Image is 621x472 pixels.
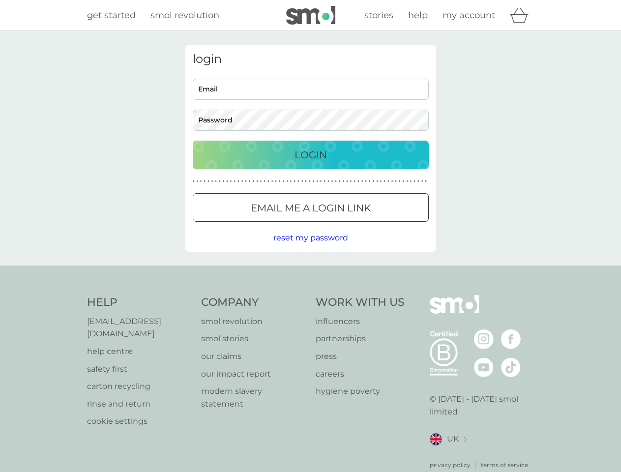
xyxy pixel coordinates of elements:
[297,179,299,184] p: ●
[403,179,405,184] p: ●
[204,179,206,184] p: ●
[327,179,329,184] p: ●
[211,179,213,184] p: ●
[343,179,345,184] p: ●
[201,315,306,328] a: smol revolution
[430,460,471,470] p: privacy policy
[350,179,352,184] p: ●
[234,179,236,184] p: ●
[406,179,408,184] p: ●
[339,179,341,184] p: ●
[273,232,348,244] button: reset my password
[320,179,322,184] p: ●
[245,179,247,184] p: ●
[193,193,429,222] button: Email me a login link
[316,350,405,363] p: press
[295,147,327,163] p: Login
[316,315,405,328] a: influencers
[87,315,192,340] a: [EMAIL_ADDRESS][DOMAIN_NAME]
[510,5,534,25] div: basket
[414,179,415,184] p: ●
[481,460,528,470] a: terms of service
[200,179,202,184] p: ●
[286,179,288,184] p: ●
[346,179,348,184] p: ●
[271,179,273,184] p: ●
[361,179,363,184] p: ●
[201,350,306,363] a: our claims
[357,179,359,184] p: ●
[316,385,405,398] p: hygiene poverty
[273,233,348,242] span: reset my password
[275,179,277,184] p: ●
[87,8,136,23] a: get started
[87,415,192,428] p: cookie settings
[430,295,479,328] img: smol
[324,179,325,184] p: ●
[87,380,192,393] p: carton recycling
[286,6,335,25] img: smol
[201,332,306,345] a: smol stories
[501,329,521,349] img: visit the smol Facebook page
[364,8,393,23] a: stories
[87,398,192,411] p: rinse and return
[421,179,423,184] p: ●
[408,8,428,23] a: help
[417,179,419,184] p: ●
[384,179,385,184] p: ●
[313,179,315,184] p: ●
[264,179,266,184] p: ●
[223,179,225,184] p: ●
[87,363,192,376] a: safety first
[380,179,382,184] p: ●
[201,295,306,310] h4: Company
[369,179,371,184] p: ●
[316,332,405,345] a: partnerships
[316,295,405,310] h4: Work With Us
[387,179,389,184] p: ●
[316,368,405,381] a: careers
[474,329,494,349] img: visit the smol Instagram page
[373,179,375,184] p: ●
[301,179,303,184] p: ●
[150,8,219,23] a: smol revolution
[253,179,255,184] p: ●
[87,345,192,358] a: help centre
[305,179,307,184] p: ●
[279,179,281,184] p: ●
[501,357,521,377] img: visit the smol Tiktok page
[230,179,232,184] p: ●
[87,10,136,21] span: get started
[316,179,318,184] p: ●
[395,179,397,184] p: ●
[425,179,427,184] p: ●
[251,200,371,216] p: Email me a login link
[354,179,355,184] p: ●
[399,179,401,184] p: ●
[331,179,333,184] p: ●
[249,179,251,184] p: ●
[207,179,209,184] p: ●
[376,179,378,184] p: ●
[464,437,467,442] img: select a new location
[408,10,428,21] span: help
[443,8,495,23] a: my account
[201,368,306,381] a: our impact report
[364,10,393,21] span: stories
[335,179,337,184] p: ●
[193,141,429,169] button: Login
[193,52,429,66] h3: login
[290,179,292,184] p: ●
[201,385,306,410] p: modern slavery statement
[226,179,228,184] p: ●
